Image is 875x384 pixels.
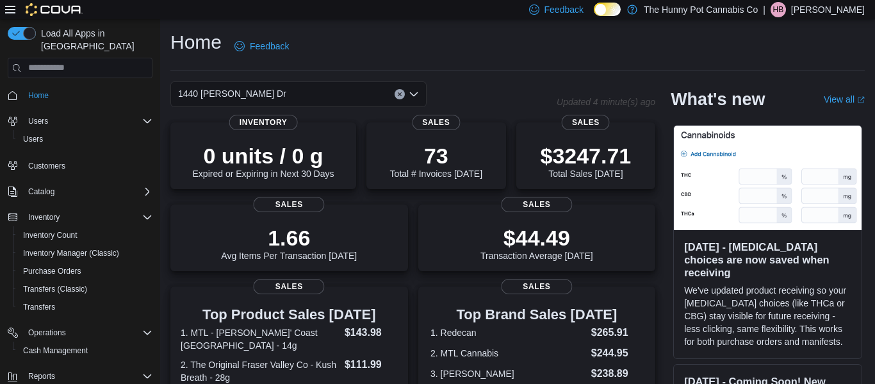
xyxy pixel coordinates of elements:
[557,97,655,107] p: Updated 4 minute(s) ago
[591,346,643,361] dd: $244.95
[540,143,631,179] div: Total Sales [DATE]
[23,325,152,340] span: Operations
[23,113,152,129] span: Users
[18,299,152,315] span: Transfers
[13,342,158,360] button: Cash Management
[591,325,643,340] dd: $265.91
[23,184,60,199] button: Catalog
[23,184,152,199] span: Catalog
[480,225,593,251] p: $44.49
[412,115,460,130] span: Sales
[18,299,60,315] a: Transfers
[13,280,158,298] button: Transfers (Classic)
[763,2,765,17] p: |
[671,89,765,110] h2: What's new
[221,225,357,261] div: Avg Items Per Transaction [DATE]
[18,228,83,243] a: Inventory Count
[18,281,92,297] a: Transfers (Classic)
[28,371,55,381] span: Reports
[13,226,158,244] button: Inventory Count
[3,86,158,104] button: Home
[28,328,66,338] span: Operations
[18,131,48,147] a: Users
[23,369,152,384] span: Reports
[181,307,398,322] h3: Top Product Sales [DATE]
[857,96,865,104] svg: External link
[430,326,586,339] dt: 1. Redecan
[390,143,482,169] p: 73
[18,228,152,243] span: Inventory Count
[594,3,621,16] input: Dark Mode
[591,366,643,381] dd: $238.89
[28,161,65,171] span: Customers
[28,116,48,126] span: Users
[562,115,610,130] span: Sales
[23,284,87,294] span: Transfers (Classic)
[430,347,586,360] dt: 2. MTL Cannabis
[18,263,86,279] a: Purchase Orders
[181,326,339,352] dt: 1. MTL - [PERSON_NAME]' Coast [GEOGRAPHIC_DATA] - 14g
[23,210,152,225] span: Inventory
[501,279,572,294] span: Sales
[824,94,865,104] a: View allExternal link
[3,183,158,201] button: Catalog
[395,89,405,99] button: Clear input
[501,197,572,212] span: Sales
[221,225,357,251] p: 1.66
[18,281,152,297] span: Transfers (Classic)
[18,263,152,279] span: Purchase Orders
[28,187,54,197] span: Catalog
[3,156,158,174] button: Customers
[23,158,70,174] a: Customers
[345,357,398,372] dd: $111.99
[26,3,83,16] img: Cova
[13,130,158,148] button: Users
[28,90,49,101] span: Home
[23,325,71,340] button: Operations
[181,358,339,384] dt: 2. The Original Fraser Valley Co - Kush Breath - 28g
[13,262,158,280] button: Purchase Orders
[3,324,158,342] button: Operations
[23,210,65,225] button: Inventory
[18,343,93,358] a: Cash Management
[644,2,758,17] p: The Hunny Pot Cannabis Co
[229,33,294,59] a: Feedback
[23,248,119,258] span: Inventory Manager (Classic)
[684,284,851,348] p: We've updated product receiving so your [MEDICAL_DATA] choices (like THCa or CBG) stay visible fo...
[544,3,584,16] span: Feedback
[684,240,851,279] h3: [DATE] - [MEDICAL_DATA] choices are now saved when receiving
[178,86,286,101] span: 1440 [PERSON_NAME] Dr
[3,112,158,130] button: Users
[23,230,78,240] span: Inventory Count
[540,143,631,169] p: $3247.71
[3,208,158,226] button: Inventory
[28,212,60,222] span: Inventory
[23,88,54,103] a: Home
[390,143,482,179] div: Total # Invoices [DATE]
[409,89,419,99] button: Open list of options
[229,115,298,130] span: Inventory
[13,244,158,262] button: Inventory Manager (Classic)
[36,27,152,53] span: Load All Apps in [GEOGRAPHIC_DATA]
[480,225,593,261] div: Transaction Average [DATE]
[430,307,643,322] h3: Top Brand Sales [DATE]
[23,302,55,312] span: Transfers
[254,197,325,212] span: Sales
[18,131,152,147] span: Users
[18,246,152,261] span: Inventory Manager (Classic)
[430,367,586,380] dt: 3. [PERSON_NAME]
[13,298,158,316] button: Transfers
[193,143,334,169] p: 0 units / 0 g
[791,2,865,17] p: [PERSON_NAME]
[18,246,124,261] a: Inventory Manager (Classic)
[771,2,786,17] div: Hannah Berube
[18,343,152,358] span: Cash Management
[23,157,152,173] span: Customers
[23,87,152,103] span: Home
[23,346,88,356] span: Cash Management
[250,40,289,53] span: Feedback
[170,29,222,55] h1: Home
[193,143,334,179] div: Expired or Expiring in Next 30 Days
[345,325,398,340] dd: $143.98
